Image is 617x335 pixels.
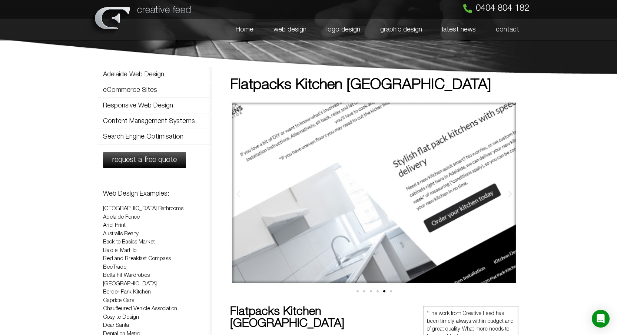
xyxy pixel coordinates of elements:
img: logo_orange.svg [12,12,18,18]
span: Go to slide 3 [370,290,372,292]
a: Home [226,19,263,40]
div: Keywords by Traffic [82,44,125,49]
a: Adelaide Web Design [97,67,212,82]
span: Go to slide 1 [356,290,359,292]
h3: Web Design Examples: [103,190,206,197]
span: 0404 804 182 [476,4,529,13]
div: Domain Overview [28,44,66,49]
div: Previous slide [234,189,243,199]
div: Next slide [505,189,515,199]
a: Content Management Systems [97,114,212,129]
div: 5 / 6 [230,100,518,288]
a: Caprice Cars [103,298,134,303]
img: tab_keywords_by_traffic_grey.svg [74,43,80,49]
a: Betta Fit Wardrobes [103,273,150,278]
a: Cosy te Design [103,315,139,320]
a: Adelaide Fence [103,215,140,220]
a: Chauffeured Vehicle Association [103,306,177,311]
a: eCommerce Sites [97,83,212,97]
img: website_grey.svg [12,19,18,25]
h2: Flatpacks Kitchen [GEOGRAPHIC_DATA] [230,306,412,330]
a: Ariel Print [103,223,126,228]
div: Open Intercom Messenger [592,310,610,328]
nav: Menu [97,67,212,145]
a: BeeTrade [103,265,126,270]
a: latest news [432,19,486,40]
a: Australis Realty [103,231,139,236]
a: Dear Santa [103,323,129,328]
a: [GEOGRAPHIC_DATA] [103,281,157,286]
a: [GEOGRAPHIC_DATA] Bathrooms [103,206,183,211]
a: Search Engine Optimisation [97,129,212,144]
a: request a free quote [103,152,186,168]
span: Go to slide 6 [390,290,392,292]
img: tab_domain_overview_orange.svg [20,43,26,49]
a: web design [263,19,316,40]
a: contact [486,19,529,40]
a: Back to Basics Market [103,239,155,245]
span: Go to slide 5 [383,290,385,292]
h1: Flatpacks Kitchen [GEOGRAPHIC_DATA] [230,78,518,93]
div: v 4.0.25 [21,12,36,18]
a: Bed and Breakfast Compass [103,256,171,261]
div: Domain: [DOMAIN_NAME] [19,19,82,25]
span: request a free quote [112,156,177,164]
nav: Menu [197,19,529,40]
span: Go to slide 2 [363,290,365,292]
a: Bajo el Martillo [103,248,136,253]
a: logo design [316,19,370,40]
img: fpkitchen4 [230,100,518,285]
a: 0404 804 182 [463,4,529,13]
div: Image Carousel [230,100,518,299]
span: Go to slide 4 [376,290,379,292]
a: Responsive Web Design [97,98,212,113]
a: Border Park Kitchen [103,289,151,295]
a: graphic design [370,19,432,40]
